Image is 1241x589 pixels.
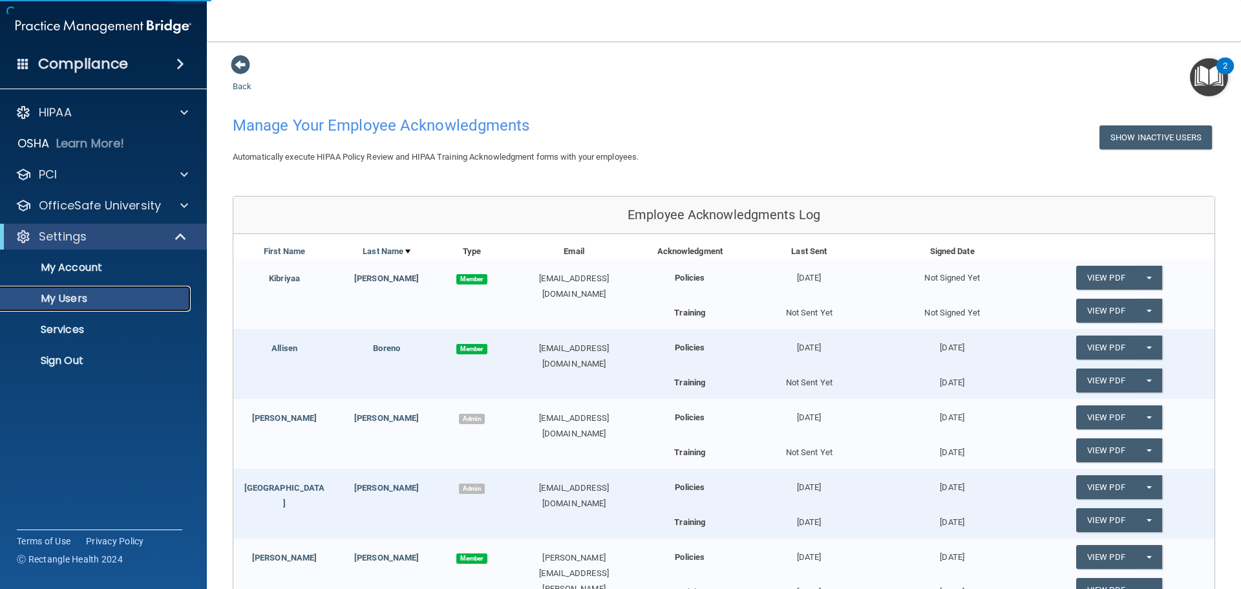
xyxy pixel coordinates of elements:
[373,343,400,353] a: Boreno
[1076,266,1136,290] a: View PDF
[233,66,251,91] a: Back
[252,413,317,423] a: [PERSON_NAME]
[880,539,1023,565] div: [DATE]
[674,447,705,457] b: Training
[233,117,798,134] h4: Manage Your Employee Acknowledgments
[39,198,161,213] p: OfficeSafe University
[17,535,70,548] a: Terms of Use
[674,517,705,527] b: Training
[1223,66,1227,83] div: 2
[880,508,1023,530] div: [DATE]
[737,299,880,321] div: Not Sent Yet
[880,369,1023,391] div: [DATE]
[16,105,188,120] a: HIPAA
[1099,125,1212,149] button: Show Inactive Users
[39,229,87,244] p: Settings
[244,483,325,508] a: [GEOGRAPHIC_DATA]
[1076,545,1136,569] a: View PDF
[17,553,123,566] span: Ⓒ Rectangle Health 2024
[16,198,188,213] a: OfficeSafe University
[880,399,1023,425] div: [DATE]
[880,438,1023,460] div: [DATE]
[363,244,410,259] a: Last Name
[880,244,1023,259] div: Signed Date
[354,273,419,283] a: [PERSON_NAME]
[506,411,642,442] div: [EMAIL_ADDRESS][DOMAIN_NAME]
[1076,299,1136,323] a: View PDF
[8,354,185,367] p: Sign Out
[233,197,1214,234] div: Employee Acknowledgments Log
[675,273,705,283] b: Policies
[354,483,419,493] a: [PERSON_NAME]
[8,292,185,305] p: My Users
[459,414,485,424] span: Admin
[1076,369,1136,392] a: View PDF
[8,323,185,336] p: Services
[674,378,705,387] b: Training
[674,308,705,317] b: Training
[8,261,185,274] p: My Account
[675,343,705,352] b: Policies
[506,271,642,302] div: [EMAIL_ADDRESS][DOMAIN_NAME]
[675,412,705,422] b: Policies
[642,244,738,259] div: Acknowledgment
[1076,405,1136,429] a: View PDF
[16,167,188,182] a: PCI
[271,343,297,353] a: Allisen
[1190,58,1228,96] button: Open Resource Center, 2 new notifications
[16,229,187,244] a: Settings
[506,341,642,372] div: [EMAIL_ADDRESS][DOMAIN_NAME]
[39,167,57,182] p: PCI
[264,244,305,259] a: First Name
[86,535,144,548] a: Privacy Policy
[737,399,880,425] div: [DATE]
[737,508,880,530] div: [DATE]
[737,369,880,391] div: Not Sent Yet
[39,105,72,120] p: HIPAA
[38,55,128,73] h4: Compliance
[737,259,880,286] div: [DATE]
[17,136,50,151] p: OSHA
[456,274,487,284] span: Member
[880,329,1023,356] div: [DATE]
[737,469,880,495] div: [DATE]
[737,539,880,565] div: [DATE]
[675,482,705,492] b: Policies
[880,469,1023,495] div: [DATE]
[1076,336,1136,359] a: View PDF
[354,553,419,562] a: [PERSON_NAME]
[354,413,419,423] a: [PERSON_NAME]
[56,136,125,151] p: Learn More!
[737,244,880,259] div: Last Sent
[1076,508,1136,532] a: View PDF
[456,344,487,354] span: Member
[269,273,300,283] a: Kibriyaa
[1076,475,1136,499] a: View PDF
[737,438,880,460] div: Not Sent Yet
[675,552,705,562] b: Policies
[506,480,642,511] div: [EMAIL_ADDRESS][DOMAIN_NAME]
[737,329,880,356] div: [DATE]
[1076,438,1136,462] a: View PDF
[438,244,505,259] div: Type
[459,484,485,494] span: Admin
[880,259,1023,286] div: Not Signed Yet
[233,152,639,162] span: Automatically execute HIPAA Policy Review and HIPAA Training Acknowledgment forms with your emplo...
[16,14,191,39] img: PMB logo
[880,299,1023,321] div: Not Signed Yet
[506,244,642,259] div: Email
[252,553,317,562] a: [PERSON_NAME]
[456,553,487,564] span: Member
